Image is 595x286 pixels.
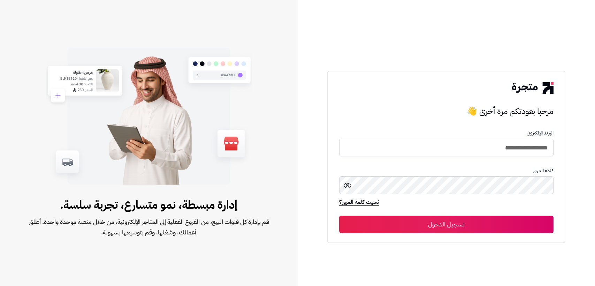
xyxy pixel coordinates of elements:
h3: مرحبا بعودتكم مرة أخرى 👋 [339,104,554,118]
a: نسيت كلمة المرور؟ [339,198,379,208]
span: إدارة مبسطة، نمو متسارع، تجربة سلسة. [22,196,275,213]
p: كلمة المرور [339,168,554,173]
img: logo-2.png [512,82,553,93]
span: قم بإدارة كل قنوات البيع، من الفروع الفعلية إلى المتاجر الإلكترونية، من خلال منصة موحدة واحدة. أط... [22,217,275,238]
button: تسجيل الدخول [339,216,554,233]
p: البريد الإلكترونى [339,130,554,136]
